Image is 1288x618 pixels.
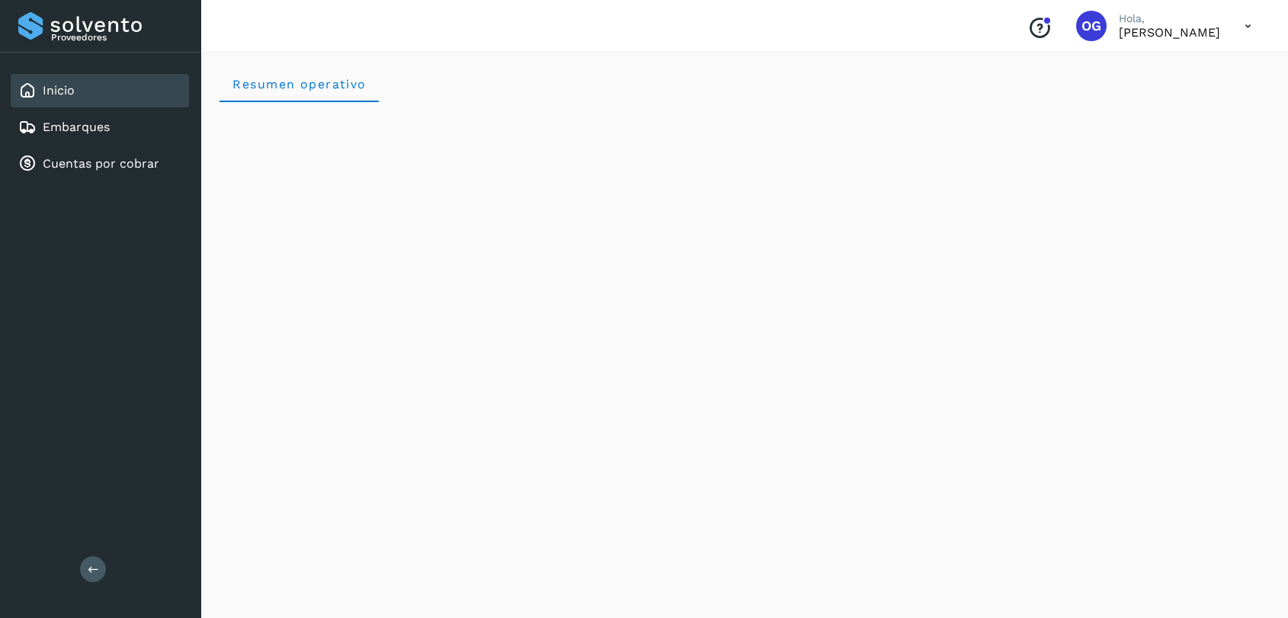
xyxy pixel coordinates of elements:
[11,147,189,181] div: Cuentas por cobrar
[232,77,367,91] span: Resumen operativo
[11,110,189,144] div: Embarques
[11,74,189,107] div: Inicio
[43,83,75,98] a: Inicio
[1119,25,1220,40] p: Omar Guadarrama Pichardo
[43,156,159,171] a: Cuentas por cobrar
[43,120,110,134] a: Embarques
[51,32,183,43] p: Proveedores
[1119,12,1220,25] p: Hola,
